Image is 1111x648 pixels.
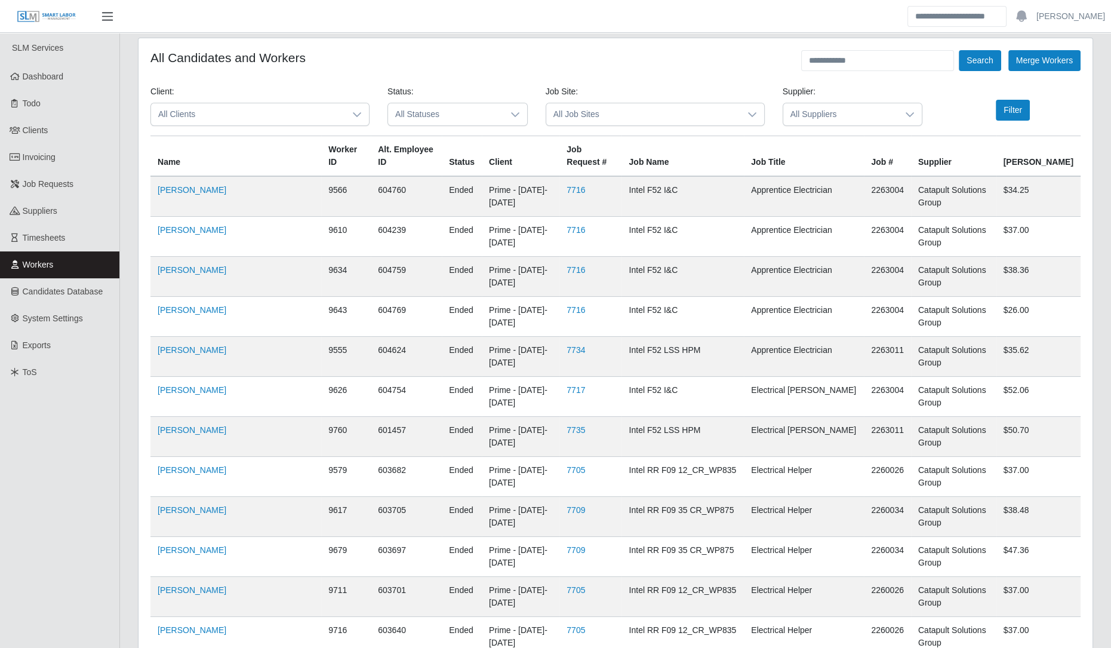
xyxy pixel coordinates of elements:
[907,6,1007,27] input: Search
[442,337,482,377] td: ended
[23,233,66,242] span: Timesheets
[567,465,585,475] a: 7705
[864,377,911,417] td: 2263004
[864,457,911,497] td: 2260026
[567,505,585,515] a: 7709
[482,457,559,497] td: Prime - [DATE]-[DATE]
[321,497,371,537] td: 9617
[23,260,54,269] span: Workers
[442,257,482,297] td: ended
[744,537,864,577] td: Electrical Helper
[158,425,226,435] a: [PERSON_NAME]
[482,217,559,257] td: Prime - [DATE]-[DATE]
[482,377,559,417] td: Prime - [DATE]-[DATE]
[783,103,898,125] span: All Suppliers
[371,577,442,617] td: 603701
[150,85,174,98] label: Client:
[996,577,1081,617] td: $37.00
[158,465,226,475] a: [PERSON_NAME]
[911,257,996,297] td: Catapult Solutions Group
[442,136,482,177] th: Status
[996,497,1081,537] td: $38.48
[482,297,559,337] td: Prime - [DATE]-[DATE]
[744,377,864,417] td: Electrical [PERSON_NAME]
[996,100,1030,121] button: Filter
[442,377,482,417] td: ended
[150,50,306,65] h4: All Candidates and Workers
[996,136,1081,177] th: [PERSON_NAME]
[621,257,744,297] td: Intel F52 I&C
[864,297,911,337] td: 2263004
[321,297,371,337] td: 9643
[864,417,911,457] td: 2263011
[567,385,585,395] a: 7717
[996,537,1081,577] td: $47.36
[621,377,744,417] td: Intel F52 I&C
[482,537,559,577] td: Prime - [DATE]-[DATE]
[996,457,1081,497] td: $37.00
[12,43,63,53] span: SLM Services
[864,337,911,377] td: 2263011
[546,103,740,125] span: All Job Sites
[371,176,442,217] td: 604760
[621,337,744,377] td: Intel F52 LSS HPM
[23,99,41,108] span: Todo
[23,314,83,323] span: System Settings
[864,577,911,617] td: 2260026
[567,585,585,595] a: 7705
[482,136,559,177] th: Client
[911,217,996,257] td: Catapult Solutions Group
[911,377,996,417] td: Catapult Solutions Group
[158,345,226,355] a: [PERSON_NAME]
[321,136,371,177] th: Worker ID
[744,497,864,537] td: Electrical Helper
[17,10,76,23] img: SLM Logo
[621,577,744,617] td: Intel RR F09 12_CR_WP835
[864,537,911,577] td: 2260034
[567,625,585,635] a: 7705
[371,337,442,377] td: 604624
[321,257,371,297] td: 9634
[371,217,442,257] td: 604239
[567,225,585,235] a: 7716
[621,417,744,457] td: Intel F52 LSS HPM
[321,577,371,617] td: 9711
[482,337,559,377] td: Prime - [DATE]-[DATE]
[442,176,482,217] td: ended
[158,585,226,595] a: [PERSON_NAME]
[546,85,578,98] label: Job Site:
[996,176,1081,217] td: $34.25
[23,340,51,350] span: Exports
[1036,10,1105,23] a: [PERSON_NAME]
[158,545,226,555] a: [PERSON_NAME]
[864,136,911,177] th: Job #
[150,136,321,177] th: Name
[744,136,864,177] th: Job Title
[744,417,864,457] td: Electrical [PERSON_NAME]
[321,417,371,457] td: 9760
[158,305,226,315] a: [PERSON_NAME]
[744,257,864,297] td: Apprentice Electrician
[23,287,103,296] span: Candidates Database
[442,217,482,257] td: ended
[911,417,996,457] td: Catapult Solutions Group
[996,337,1081,377] td: $35.62
[567,265,585,275] a: 7716
[388,103,503,125] span: All Statuses
[911,457,996,497] td: Catapult Solutions Group
[371,297,442,337] td: 604769
[1008,50,1081,71] button: Merge Workers
[567,425,585,435] a: 7735
[864,257,911,297] td: 2263004
[621,136,744,177] th: Job Name
[371,257,442,297] td: 604759
[158,625,226,635] a: [PERSON_NAME]
[442,297,482,337] td: ended
[996,217,1081,257] td: $37.00
[744,337,864,377] td: Apprentice Electrician
[158,505,226,515] a: [PERSON_NAME]
[158,185,226,195] a: [PERSON_NAME]
[744,297,864,337] td: Apprentice Electrician
[442,497,482,537] td: ended
[911,136,996,177] th: Supplier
